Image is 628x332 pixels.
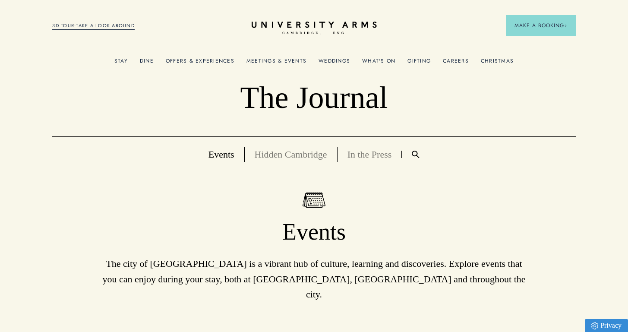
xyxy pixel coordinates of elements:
[443,58,469,69] a: Careers
[362,58,395,69] a: What's On
[52,79,576,117] p: The Journal
[98,256,530,302] p: The city of [GEOGRAPHIC_DATA] is a vibrant hub of culture, learning and discoveries. Explore even...
[585,319,628,332] a: Privacy
[246,58,306,69] a: Meetings & Events
[52,218,576,247] h1: Events
[52,22,135,30] a: 3D TOUR:TAKE A LOOK AROUND
[319,58,350,69] a: Weddings
[255,149,327,160] a: Hidden Cambridge
[114,58,128,69] a: Stay
[481,58,514,69] a: Christmas
[412,151,420,158] img: Search
[303,192,325,208] img: Events
[506,15,576,36] button: Make a BookingArrow icon
[591,322,598,329] img: Privacy
[514,22,567,29] span: Make a Booking
[347,149,392,160] a: In the Press
[407,58,431,69] a: Gifting
[140,58,154,69] a: Dine
[402,151,429,158] a: Search
[564,24,567,27] img: Arrow icon
[208,149,234,160] a: Events
[166,58,234,69] a: Offers & Experiences
[252,22,377,35] a: Home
